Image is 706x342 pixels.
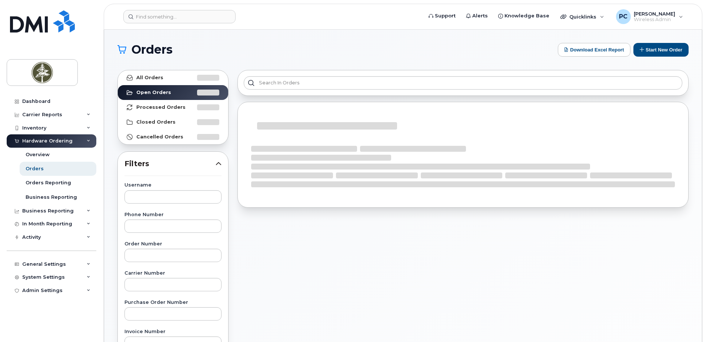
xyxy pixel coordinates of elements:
[124,300,222,305] label: Purchase Order Number
[124,183,222,188] label: Username
[118,130,228,144] a: Cancelled Orders
[118,70,228,85] a: All Orders
[136,75,163,81] strong: All Orders
[633,43,689,57] button: Start New Order
[136,104,186,110] strong: Processed Orders
[558,43,630,57] button: Download Excel Report
[118,100,228,115] a: Processed Orders
[136,134,183,140] strong: Cancelled Orders
[124,271,222,276] label: Carrier Number
[244,76,682,90] input: Search in orders
[136,119,176,125] strong: Closed Orders
[131,44,173,55] span: Orders
[124,212,222,217] label: Phone Number
[124,242,222,247] label: Order Number
[118,85,228,100] a: Open Orders
[136,90,171,95] strong: Open Orders
[124,329,222,334] label: Invoice Number
[118,115,228,130] a: Closed Orders
[124,158,216,169] span: Filters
